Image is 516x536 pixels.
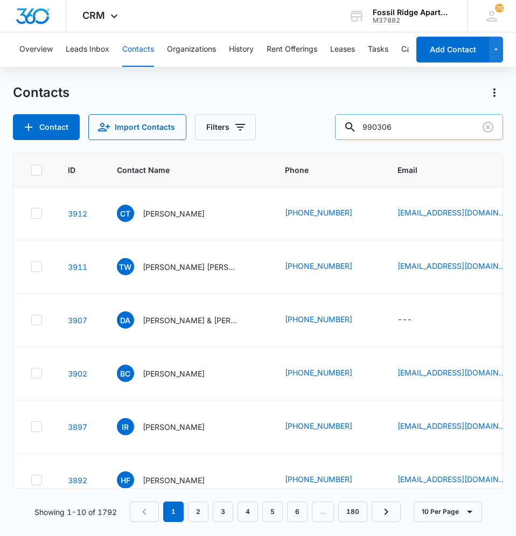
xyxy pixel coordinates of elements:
[398,367,505,378] a: [EMAIL_ADDRESS][DOMAIN_NAME]
[398,164,509,176] span: Email
[285,474,372,486] div: Phone - (720) 624-6856 - Select to Edit Field
[414,502,482,522] button: 10 Per Page
[143,475,205,486] p: [PERSON_NAME]
[368,32,388,67] button: Tasks
[267,32,317,67] button: Rent Offerings
[398,314,412,326] div: ---
[34,506,117,518] p: Showing 1-10 of 1792
[373,8,451,17] div: account name
[398,420,505,431] a: [EMAIL_ADDRESS][DOMAIN_NAME]
[287,502,308,522] a: Page 6
[330,32,355,67] button: Leases
[188,502,208,522] a: Page 2
[398,474,505,485] a: [EMAIL_ADDRESS][DOMAIN_NAME]
[13,114,80,140] button: Add Contact
[398,314,431,326] div: Email - - Select to Edit Field
[335,114,503,140] input: Search Contacts
[285,207,352,218] a: [PHONE_NUMBER]
[285,260,372,273] div: Phone - (970) 305-6709 - Select to Edit Field
[66,32,109,67] button: Leads Inbox
[285,367,372,380] div: Phone - (970) 690-4808 - Select to Edit Field
[285,164,356,176] span: Phone
[68,369,87,378] a: Navigate to contact details page for Barbara Coleman
[373,17,451,24] div: account id
[285,207,372,220] div: Phone - 13087639320 - Select to Edit Field
[285,314,352,325] a: [PHONE_NUMBER]
[117,471,134,489] span: HF
[117,205,224,222] div: Contact Name - Charles Talton - Select to Edit Field
[372,502,401,522] a: Next Page
[117,258,134,275] span: TW
[88,114,186,140] button: Import Contacts
[143,261,240,273] p: [PERSON_NAME] [PERSON_NAME]
[143,208,205,219] p: [PERSON_NAME]
[117,365,134,382] span: BC
[213,502,233,522] a: Page 3
[82,10,105,21] span: CRM
[338,502,367,522] a: Page 180
[117,205,134,222] span: CT
[262,502,283,522] a: Page 5
[19,32,53,67] button: Overview
[117,471,224,489] div: Contact Name - Hank Flanagan - Select to Edit Field
[68,422,87,431] a: Navigate to contact details page for Israel Rocha
[285,367,352,378] a: [PHONE_NUMBER]
[117,418,134,435] span: IR
[495,4,504,12] span: 70
[416,37,489,62] button: Add Contact
[68,262,87,272] a: Navigate to contact details page for Trevor Wagner Alani Casiano
[68,209,87,218] a: Navigate to contact details page for Charles Talton
[398,207,505,218] a: [EMAIL_ADDRESS][DOMAIN_NAME]
[117,164,243,176] span: Contact Name
[143,421,205,433] p: [PERSON_NAME]
[130,502,401,522] nav: Pagination
[68,316,87,325] a: Navigate to contact details page for David Adams & Elizzabeth Loomis
[68,476,87,485] a: Navigate to contact details page for Hank Flanagan
[195,114,256,140] button: Filters
[401,32,433,67] button: Calendar
[398,260,505,272] a: [EMAIL_ADDRESS][DOMAIN_NAME]
[117,365,224,382] div: Contact Name - Barbara Coleman - Select to Edit Field
[495,4,504,12] div: notifications count
[143,315,240,326] p: [PERSON_NAME] & [PERSON_NAME]
[238,502,258,522] a: Page 4
[143,368,205,379] p: [PERSON_NAME]
[229,32,254,67] button: History
[122,32,154,67] button: Contacts
[285,420,352,431] a: [PHONE_NUMBER]
[163,502,184,522] em: 1
[285,260,352,272] a: [PHONE_NUMBER]
[13,85,69,101] h1: Contacts
[479,119,497,136] button: Clear
[285,474,352,485] a: [PHONE_NUMBER]
[486,84,503,101] button: Actions
[117,311,134,329] span: DA
[117,258,259,275] div: Contact Name - Trevor Wagner Alani Casiano - Select to Edit Field
[285,314,372,326] div: Phone - (972) 209-4760 - Select to Edit Field
[117,311,259,329] div: Contact Name - David Adams & Elizzabeth Loomis - Select to Edit Field
[68,164,75,176] span: ID
[117,418,224,435] div: Contact Name - Israel Rocha - Select to Edit Field
[167,32,216,67] button: Organizations
[285,420,372,433] div: Phone - (303) 874-4967 - Select to Edit Field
